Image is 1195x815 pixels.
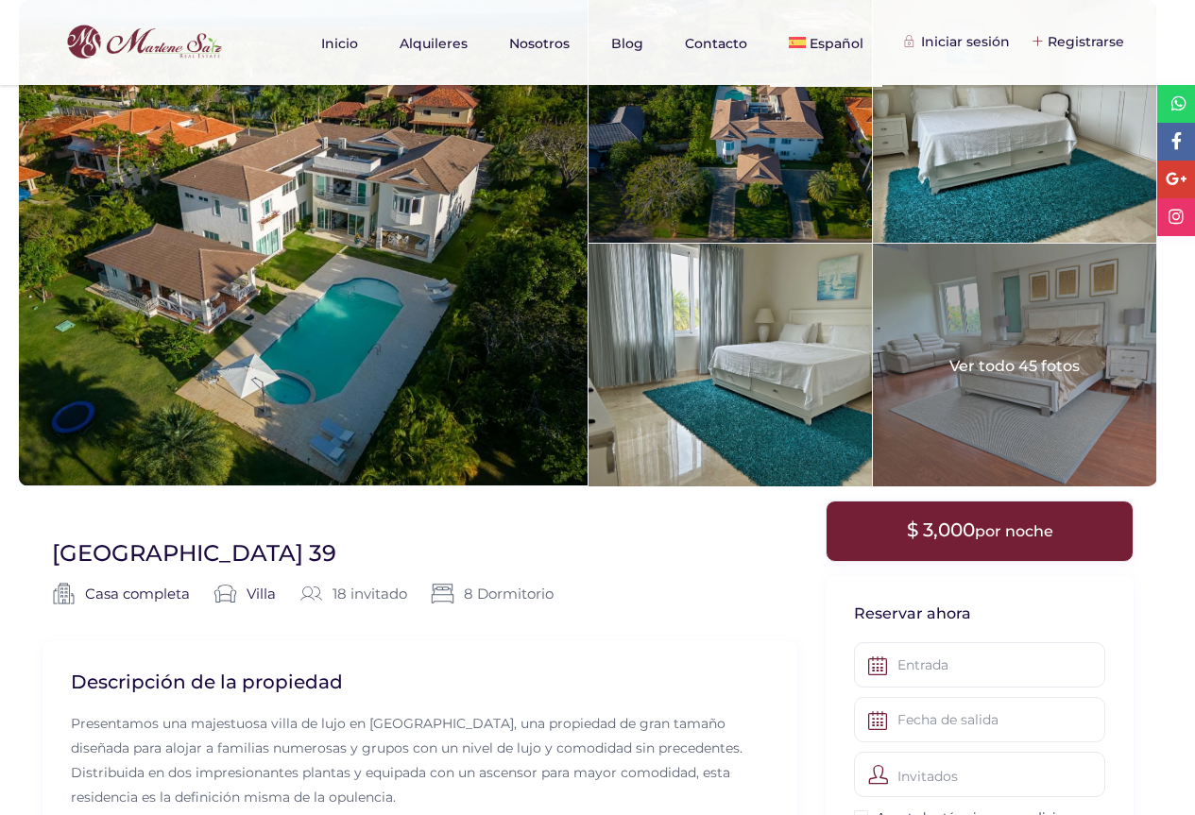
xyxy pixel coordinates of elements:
input: Entrada [854,642,1104,688]
span: Español [810,35,863,52]
h1: [GEOGRAPHIC_DATA] 39 [52,538,336,568]
div: Registrarse [1033,31,1124,52]
div: 18 invitado [299,582,407,605]
div: Invitados [854,752,1104,797]
h3: Reservar ahora [854,604,1104,624]
img: logo [38,20,227,64]
input: Fecha de salida [854,697,1104,742]
a: Villa [247,584,276,604]
span: 8 Dormitorio [431,582,554,605]
a: Casa completa [85,584,190,604]
div: Iniciar sesión [907,31,1010,52]
div: $ 3,000 [826,501,1133,561]
h2: Descripción de la propiedad [71,670,769,694]
span: por noche [975,522,1053,540]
